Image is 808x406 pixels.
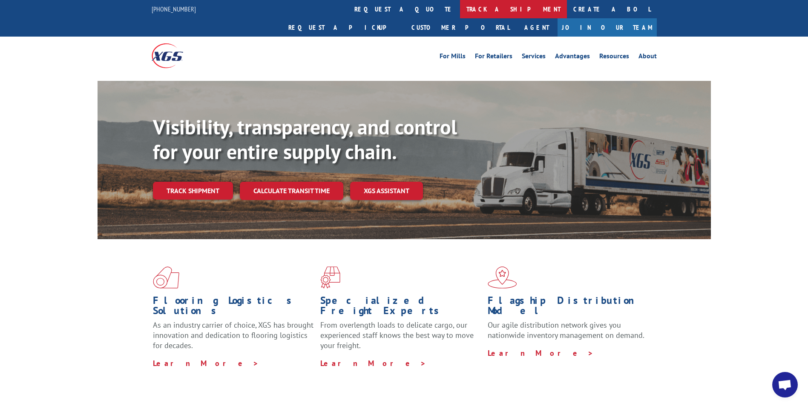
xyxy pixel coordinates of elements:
[240,182,343,200] a: Calculate transit time
[488,295,649,320] h1: Flagship Distribution Model
[488,266,517,289] img: xgs-icon-flagship-distribution-model-red
[153,320,313,350] span: As an industry carrier of choice, XGS has brought innovation and dedication to flooring logistics...
[488,348,594,358] a: Learn More >
[320,320,481,358] p: From overlength loads to delicate cargo, our experienced staff knows the best way to move your fr...
[320,295,481,320] h1: Specialized Freight Experts
[152,5,196,13] a: [PHONE_NUMBER]
[558,18,657,37] a: Join Our Team
[488,320,644,340] span: Our agile distribution network gives you nationwide inventory management on demand.
[405,18,516,37] a: Customer Portal
[522,53,546,62] a: Services
[153,182,233,200] a: Track shipment
[599,53,629,62] a: Resources
[153,295,314,320] h1: Flooring Logistics Solutions
[440,53,466,62] a: For Mills
[320,358,426,368] a: Learn More >
[153,358,259,368] a: Learn More >
[282,18,405,37] a: Request a pickup
[153,114,457,165] b: Visibility, transparency, and control for your entire supply chain.
[475,53,512,62] a: For Retailers
[350,182,423,200] a: XGS ASSISTANT
[638,53,657,62] a: About
[320,266,340,289] img: xgs-icon-focused-on-flooring-red
[153,266,179,289] img: xgs-icon-total-supply-chain-intelligence-red
[772,372,798,397] div: Open chat
[555,53,590,62] a: Advantages
[516,18,558,37] a: Agent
